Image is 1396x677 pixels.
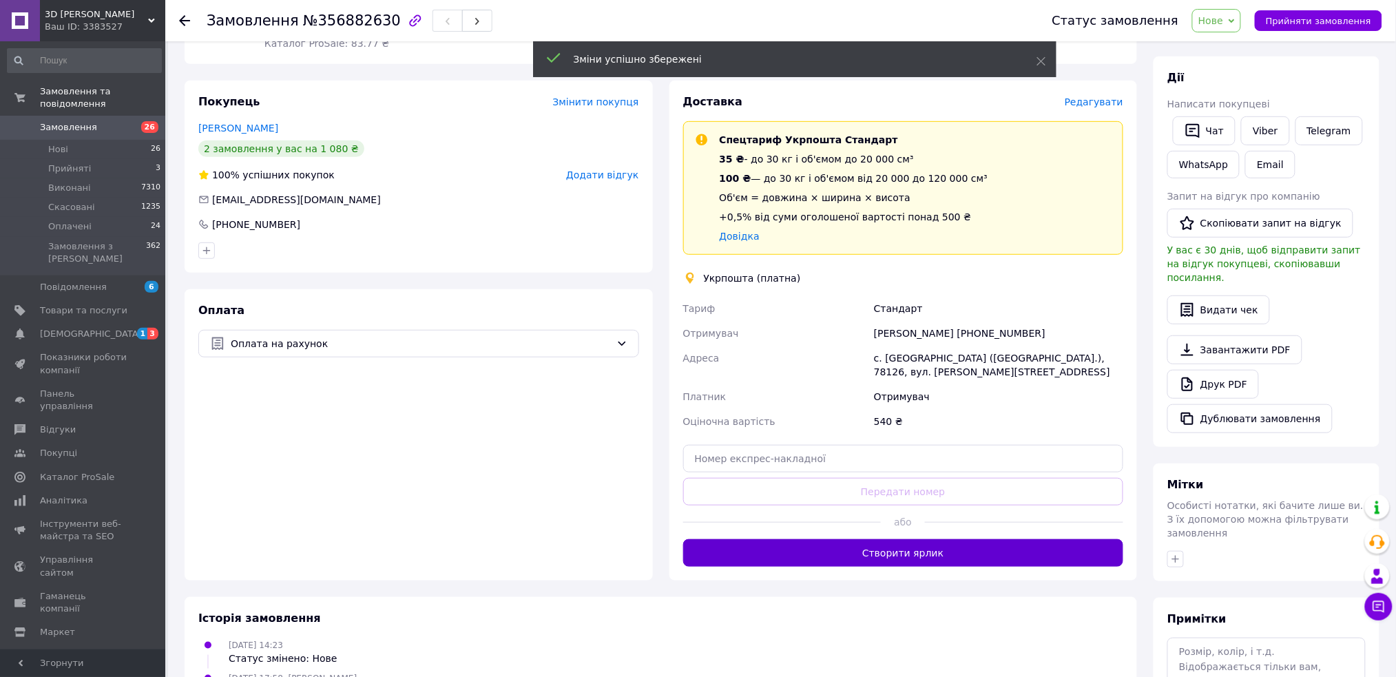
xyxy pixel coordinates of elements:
span: Прийняті [48,163,91,175]
div: Статус змінено: Нове [229,652,337,665]
span: Замовлення з [PERSON_NAME] [48,240,146,265]
span: Скасовані [48,201,95,213]
span: Спецтариф Укрпошта Стандарт [720,134,898,145]
span: Панель управління [40,388,127,413]
div: [PHONE_NUMBER] [211,218,302,231]
span: Історія замовлення [198,612,321,625]
span: або [881,515,925,529]
span: Мітки [1167,478,1204,491]
span: Оплата на рахунок [231,336,611,351]
span: 3D MAKSA [45,8,148,21]
span: [DEMOGRAPHIC_DATA] [40,328,142,340]
span: Нове [1198,15,1223,26]
div: Статус замовлення [1052,14,1179,28]
span: Замовлення та повідомлення [40,85,165,110]
span: Каталог ProSale: 83.77 ₴ [264,38,389,49]
span: Оплата [198,304,244,317]
span: 24 [151,220,160,233]
span: Запит на відгук про компанію [1167,191,1320,202]
span: 100% [212,169,240,180]
span: Маркет [40,626,75,638]
a: Завантажити PDF [1167,335,1302,364]
span: 1 [137,328,148,340]
button: Видати чек [1167,295,1270,324]
a: WhatsApp [1167,151,1240,178]
span: Аналітика [40,494,87,507]
button: Чат з покупцем [1365,593,1393,621]
span: Виконані [48,182,91,194]
span: У вас є 30 днів, щоб відправити запит на відгук покупцеві, скопіювавши посилання. [1167,244,1361,283]
a: [PERSON_NAME] [198,123,278,134]
div: Стандарт [871,296,1126,321]
div: Об'єм = довжина × ширина × висота [720,191,988,205]
span: [DATE] 14:23 [229,640,283,650]
button: Прийняти замовлення [1255,10,1382,31]
span: Додати відгук [566,169,638,180]
span: Показники роботи компанії [40,351,127,376]
span: [EMAIL_ADDRESS][DOMAIN_NAME] [212,194,381,205]
span: Товари та послуги [40,304,127,317]
span: Редагувати [1065,96,1123,107]
span: Каталог ProSale [40,471,114,483]
span: Змінити покупця [553,96,639,107]
div: Зміни успішно збережені [574,52,1002,66]
span: Нові [48,143,68,156]
a: Друк PDF [1167,370,1259,399]
span: 6 [145,281,158,293]
span: 362 [146,240,160,265]
span: Покупці [40,447,77,459]
span: Адреса [683,353,720,364]
span: Замовлення [40,121,97,134]
span: 26 [141,121,158,133]
span: Інструменти веб-майстра та SEO [40,518,127,543]
span: №356882630 [303,12,401,29]
span: 35 ₴ [720,154,744,165]
span: Отримувач [683,328,739,339]
span: Управління сайтом [40,554,127,579]
span: 26 [151,143,160,156]
div: [PERSON_NAME] [PHONE_NUMBER] [871,321,1126,346]
span: Покупець [198,95,260,108]
span: Особисті нотатки, які бачите лише ви. З їх допомогою можна фільтрувати замовлення [1167,500,1364,539]
button: Скопіювати запит на відгук [1167,209,1353,238]
span: 1235 [141,201,160,213]
span: Примітки [1167,612,1227,625]
span: 100 ₴ [720,173,751,184]
span: Дії [1167,71,1185,84]
span: 3 [156,163,160,175]
div: Повернутися назад [179,14,190,28]
div: +0,5% від суми оголошеної вартості понад 500 ₴ [720,210,988,224]
span: Відгуки [40,424,76,436]
span: Повідомлення [40,281,107,293]
span: Прийняти замовлення [1266,16,1371,26]
span: Доставка [683,95,743,108]
div: - до 30 кг і об'ємом до 20 000 см³ [720,152,988,166]
span: 7310 [141,182,160,194]
button: Email [1245,151,1295,178]
div: с. [GEOGRAPHIC_DATA] ([GEOGRAPHIC_DATA].), 78126, вул. [PERSON_NAME][STREET_ADDRESS] [871,346,1126,384]
a: Viber [1241,116,1289,145]
div: Отримувач [871,384,1126,409]
span: 3 [147,328,158,340]
a: Довідка [720,231,760,242]
span: Гаманець компанії [40,590,127,615]
a: Telegram [1295,116,1363,145]
input: Пошук [7,48,162,73]
div: — до 30 кг і об'ємом від 20 000 до 120 000 см³ [720,171,988,185]
span: Оціночна вартість [683,416,775,427]
span: Платник [683,391,727,402]
span: Замовлення [207,12,299,29]
div: Укрпошта (платна) [700,271,804,285]
button: Чат [1173,116,1236,145]
button: Дублювати замовлення [1167,404,1333,433]
span: Написати покупцеві [1167,98,1270,110]
span: Тариф [683,303,716,314]
button: Створити ярлик [683,539,1124,567]
div: Ваш ID: 3383527 [45,21,165,33]
div: успішних покупок [198,168,335,182]
div: 540 ₴ [871,409,1126,434]
input: Номер експрес-накладної [683,445,1124,472]
div: 2 замовлення у вас на 1 080 ₴ [198,140,364,157]
span: Оплачені [48,220,92,233]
